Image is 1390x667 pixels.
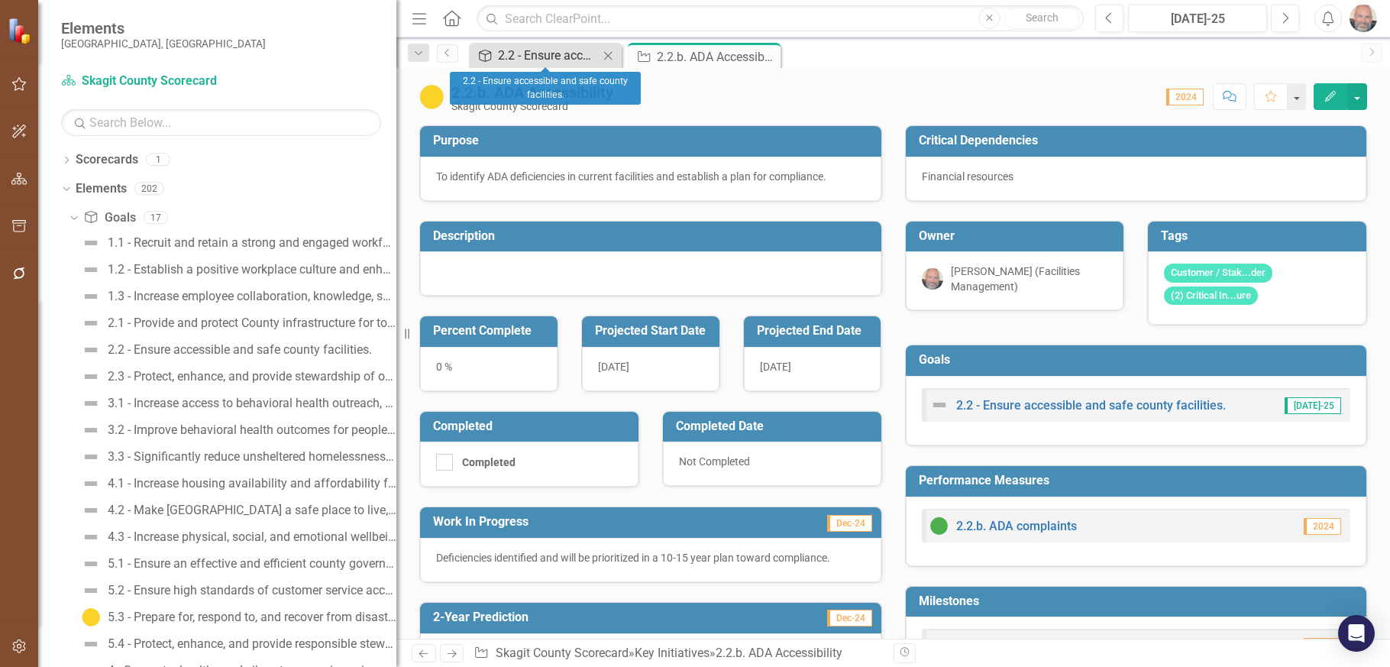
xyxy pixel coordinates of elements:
[78,391,396,416] a: 3.1 - Increase access to behavioral health outreach, support, and services.
[433,419,631,433] h3: Completed
[919,474,1359,487] h3: Performance Measures
[61,19,266,37] span: Elements
[919,353,1359,367] h3: Goals
[76,180,127,198] a: Elements
[82,501,100,520] img: Not Defined
[951,264,1108,294] div: [PERSON_NAME] (Facilities Management)
[82,555,100,573] img: Not Defined
[78,445,396,469] a: 3.3 - Significantly reduce unsheltered homelessness in our community and provide supports to peop...
[1133,10,1262,28] div: [DATE]-25
[108,290,396,303] div: 1.3 - Increase employee collaboration, knowledge, skills & abilities.
[1285,397,1341,414] span: [DATE]-25
[82,394,100,413] img: Not Defined
[420,347,558,391] div: 0 %
[757,324,874,338] h3: Projected End Date
[78,257,396,282] a: 1.2 - Establish a positive workplace culture and enhance employee belonging and satisfaction.
[61,37,266,50] small: [GEOGRAPHIC_DATA], [GEOGRAPHIC_DATA]
[1164,287,1258,306] span: (2) Critical In...ure
[78,231,396,255] a: 1.1 - Recruit and retain a strong and engaged workforce.
[922,268,943,290] img: Ken Hansen
[108,316,396,330] div: 2.1 - Provide and protect County infrastructure for to support resiliency, sustainability, and we...
[108,477,396,491] div: 4.1 - Increase housing availability and affordability for people who live and work in [GEOGRAPHIC...
[108,343,372,357] div: 2.2 - Ensure accessible and safe county facilities.
[144,211,168,224] div: 17
[473,46,599,65] a: 2.2 - Ensure accessible and safe county facilities.
[598,361,629,373] span: [DATE]
[436,169,865,184] p: To identify ADA deficiencies in current facilities and establish a plan for compliance.
[922,169,1351,184] div: Financial resources
[956,519,1077,533] a: 2.2.b. ADA complaints
[108,637,396,651] div: 5.4 - Protect, enhance, and provide responsible stewardship and sustainability of our natural res...
[78,605,396,630] a: 5.3 - Prepare for, respond to, and recover from disasters, events, incidents, and hazards.
[477,5,1084,32] input: Search ClearPoint...
[595,324,712,338] h3: Projected Start Date
[1128,5,1267,32] button: [DATE]-25
[919,134,1359,147] h3: Critical Dependencies
[78,525,396,549] a: 4.3 - Increase physical, social, and emotional wellbeing at all stages of life.
[930,396,949,414] img: Not Defined
[108,450,396,464] div: 3.3 - Significantly reduce unsheltered homelessness in our community and provide supports to peop...
[61,109,381,136] input: Search Below...
[82,581,100,600] img: Not Defined
[827,610,872,627] span: Dec-24
[919,229,1117,243] h3: Owner
[82,367,100,386] img: Not Defined
[108,503,396,517] div: 4.2 - Make [GEOGRAPHIC_DATA] a safe place to live, work and visit through Education, Enforcement ...
[108,557,396,571] div: 5.1 - Ensure an effective and efficient county government.
[78,552,396,576] a: 5.1 - Ensure an effective and efficient county government.
[78,418,396,442] a: 3.2 - Improve behavioral health outcomes for people connected with the law and justice system.
[108,423,396,437] div: 3.2 - Improve behavioral health outcomes for people connected with the law and justice system.
[498,46,599,65] div: 2.2 - Ensure accessible and safe county facilities.
[1214,639,1285,653] small: [DATE] - [DATE]
[82,474,100,493] img: Not Defined
[760,361,791,373] span: [DATE]
[433,324,550,338] h3: Percent Complete
[919,594,1359,608] h3: Milestones
[956,398,1226,413] a: 2.2 - Ensure accessible and safe county facilities.
[82,287,100,306] img: Not Defined
[78,498,396,523] a: 4.2 - Make [GEOGRAPHIC_DATA] a safe place to live, work and visit through Education, Enforcement ...
[82,234,100,252] img: Not Defined
[827,515,872,532] span: Dec-24
[82,421,100,439] img: Not Defined
[76,151,138,169] a: Scorecards
[108,370,396,384] div: 2.3 - Protect, enhance, and provide stewardship of our information technology assets.
[1164,264,1272,283] span: Customer / Stak...der
[1161,229,1359,243] h3: Tags
[134,183,164,196] div: 202
[930,516,949,535] img: On Target
[108,610,396,624] div: 5.3 - Prepare for, respond to, and recover from disasters, events, incidents, and hazards.
[1338,615,1375,652] div: Open Intercom Messenger
[78,338,372,362] a: 2.2 - Ensure accessible and safe county facilities.
[108,397,396,410] div: 3.1 - Increase access to behavioral health outreach, support, and services.
[1166,89,1204,105] span: 2024
[663,442,881,486] div: Not Completed
[1304,518,1341,535] span: 2024
[82,314,100,332] img: Not Defined
[1350,5,1377,32] img: Ken Hansen
[433,134,874,147] h3: Purpose
[82,608,100,627] img: Caution
[82,448,100,466] img: Not Defined
[108,236,396,250] div: 1.1 - Recruit and retain a strong and engaged workforce.
[82,635,100,653] img: Not Defined
[433,515,729,529] h3: Work In Progress
[930,637,949,656] img: Not Defined
[1004,8,1080,29] button: Search
[108,584,396,597] div: 5.2 - Ensure high standards of customer service accessibility for all county services and programs.
[1304,638,1341,655] span: 2024
[108,263,396,277] div: 1.2 - Establish a positive workplace culture and enhance employee belonging and satisfaction.
[657,47,777,66] div: 2.2.b. ADA Accessibility
[450,72,641,105] div: 2.2 - Ensure accessible and safe county facilities.
[78,311,396,335] a: 2.1 - Provide and protect County infrastructure for to support resiliency, sustainability, and we...
[635,646,710,660] a: Key Initiatives
[82,528,100,546] img: Not Defined
[676,419,874,433] h3: Completed Date
[716,646,842,660] div: 2.2.b. ADA Accessibility
[146,154,170,167] div: 1
[419,85,444,109] img: Caution
[436,550,865,565] p: Deficiencies identified and will be prioritized in a 10-15 year plan toward compliance.
[83,209,135,227] a: Goals
[61,73,252,90] a: Skagit County Scorecard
